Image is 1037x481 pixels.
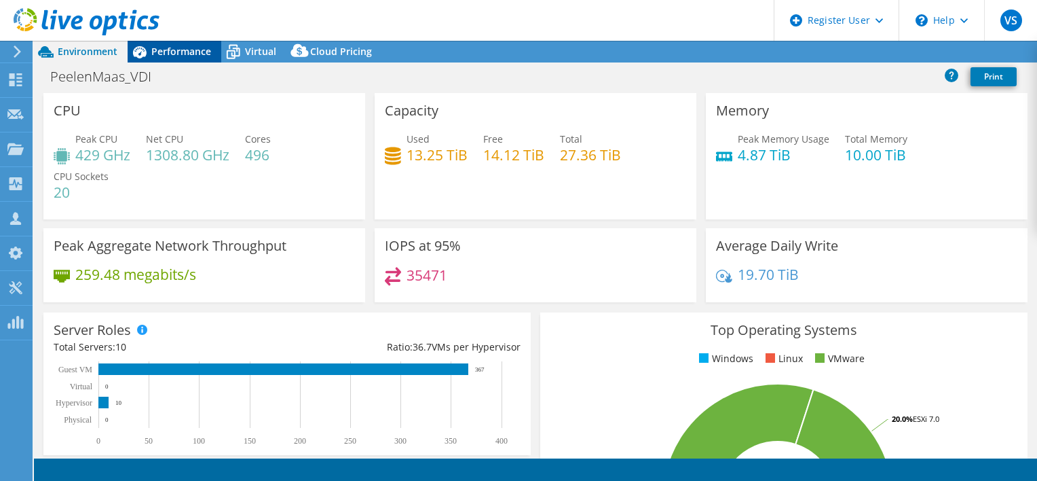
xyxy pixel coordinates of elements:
[407,132,430,145] span: Used
[385,238,461,253] h3: IOPS at 95%
[244,436,256,446] text: 150
[310,45,372,58] span: Cloud Pricing
[344,436,356,446] text: 250
[96,436,100,446] text: 0
[495,436,508,446] text: 400
[75,132,117,145] span: Peak CPU
[193,436,205,446] text: 100
[913,414,939,424] tspan: ESXi 7.0
[394,436,407,446] text: 300
[105,416,109,423] text: 0
[58,45,117,58] span: Environment
[54,323,131,338] h3: Server Roles
[151,45,211,58] span: Performance
[738,147,829,162] h4: 4.87 TiB
[54,185,109,200] h4: 20
[58,365,92,374] text: Guest VM
[287,340,521,355] div: Ratio: VMs per Hypervisor
[550,323,1017,338] h3: Top Operating Systems
[245,147,271,162] h4: 496
[146,147,229,162] h4: 1308.80 GHz
[54,340,287,355] div: Total Servers:
[64,415,92,425] text: Physical
[115,399,122,406] text: 10
[1000,10,1022,31] span: VS
[892,414,913,424] tspan: 20.0%
[812,351,865,366] li: VMware
[716,238,838,253] h3: Average Daily Write
[105,383,109,390] text: 0
[738,267,799,282] h4: 19.70 TiB
[445,436,457,446] text: 350
[696,351,753,366] li: Windows
[475,366,485,373] text: 367
[245,45,276,58] span: Virtual
[738,132,829,145] span: Peak Memory Usage
[845,147,907,162] h4: 10.00 TiB
[75,147,130,162] h4: 429 GHz
[70,382,93,391] text: Virtual
[407,147,468,162] h4: 13.25 TiB
[845,132,907,145] span: Total Memory
[716,103,769,118] h3: Memory
[54,238,286,253] h3: Peak Aggregate Network Throughput
[407,268,447,283] h4: 35471
[762,351,803,366] li: Linux
[483,132,503,145] span: Free
[115,340,126,353] span: 10
[54,103,81,118] h3: CPU
[385,103,438,118] h3: Capacity
[145,436,153,446] text: 50
[483,147,544,162] h4: 14.12 TiB
[294,436,306,446] text: 200
[56,398,92,408] text: Hypervisor
[245,132,271,145] span: Cores
[916,14,928,26] svg: \n
[560,147,621,162] h4: 27.36 TiB
[75,267,196,282] h4: 259.48 megabits/s
[413,340,432,353] span: 36.7
[44,69,172,84] h1: PeelenMaas_VDI
[560,132,582,145] span: Total
[54,170,109,183] span: CPU Sockets
[146,132,183,145] span: Net CPU
[970,67,1017,86] a: Print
